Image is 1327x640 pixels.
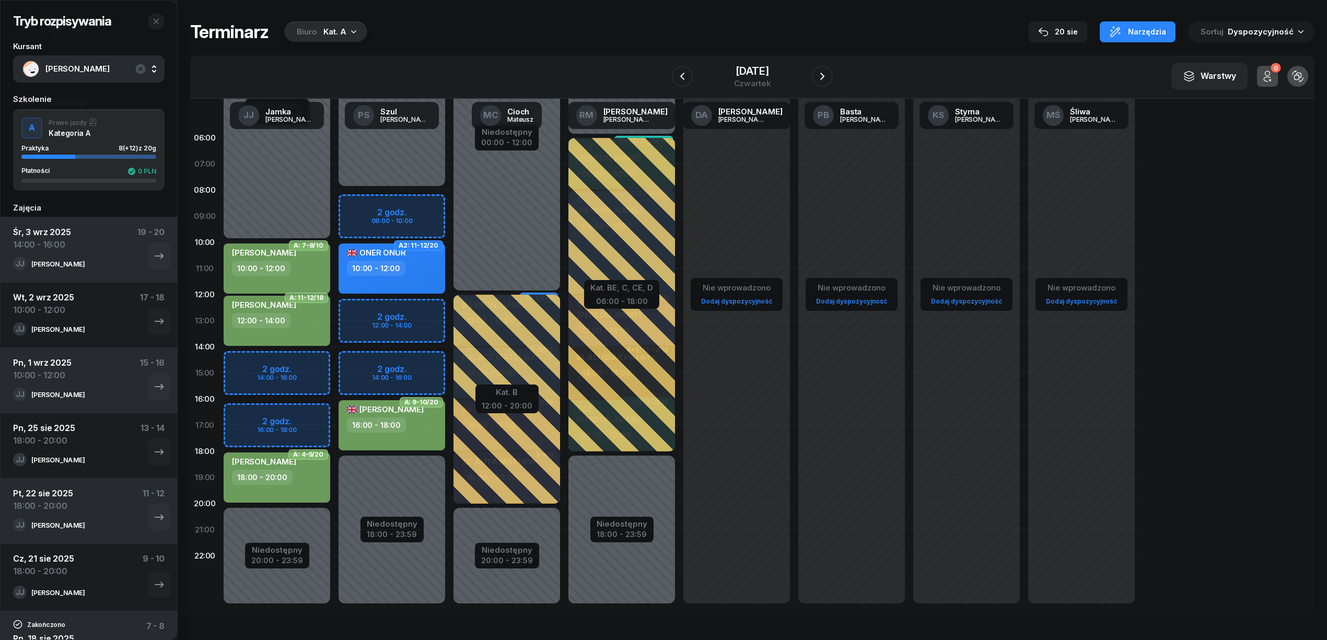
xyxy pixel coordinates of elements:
h2: Tryb rozpisywania [13,13,111,30]
div: 20 sie [1038,26,1078,38]
button: BiuroKat. A [281,21,367,42]
div: [PERSON_NAME] [265,116,316,123]
div: Kat. A [323,26,346,38]
div: 8 z 20g [119,145,156,152]
button: Kat. BE, C, CE, D06:00 - 18:00 [590,281,653,306]
div: [PERSON_NAME] [31,261,85,267]
div: 10:00 - 12:00 [347,261,405,276]
div: Cz, 21 sie 2025 [13,552,74,565]
span: PS [358,111,369,120]
button: Narzędzia [1100,21,1175,42]
div: Niedostępny [251,546,303,554]
div: 10:00 [190,229,219,255]
div: 06:00 - 18:00 [590,295,653,306]
div: 10:00 - 12:00 [232,261,290,276]
div: 18:00 - 20:00 [13,499,73,512]
button: Nie wprowadzonoDodaj dyspozycyjność [1042,279,1121,310]
span: A: 9-10/20 [404,401,438,403]
span: Sortuj [1201,25,1226,39]
div: [PERSON_NAME] [31,391,85,398]
a: Dodaj dyspozycyjność [812,295,891,307]
div: Śliwa [1070,108,1120,115]
a: Dodaj dyspozycyjność [697,295,776,307]
button: Niedostępny00:00 - 12:00 [481,126,532,149]
div: Niedostępny [481,546,533,554]
button: Niedostępny18:00 - 23:59 [597,518,647,541]
span: Narzędzia [1128,26,1166,38]
button: Nie wprowadzonoDodaj dyspozycyjność [812,279,891,310]
span: A: 11-12/18 [289,297,323,299]
div: 00:00 - 12:00 [481,136,532,147]
div: 18:00 - 23:59 [597,528,647,539]
a: MŚŚliwa[PERSON_NAME] [1034,102,1128,129]
button: Nie wprowadzonoDodaj dyspozycyjność [697,279,776,310]
a: PBBasta[PERSON_NAME] [805,102,899,129]
span: [PERSON_NAME] [45,62,155,76]
div: Kat. B [482,386,532,399]
div: 20:00 [190,491,219,517]
div: 14:00 - 16:00 [13,238,71,251]
button: 0 [1257,66,1278,87]
div: 06:00 [190,125,219,151]
div: [PERSON_NAME] [603,116,654,123]
div: 08:00 [190,177,219,203]
div: [PERSON_NAME] [955,116,1005,123]
button: Kat. B12:00 - 20:00 [482,386,532,410]
span: JJ [16,260,24,267]
div: 12:00 [190,282,219,308]
div: 10:00 - 12:00 [13,369,72,381]
div: Warstwy [1183,69,1236,83]
div: Nie wprowadzono [697,281,776,295]
div: Kat. BE, C, CE, D [590,281,653,295]
div: Niedostępny [481,128,532,136]
div: 07:00 [190,151,219,177]
div: Płatności [21,167,56,176]
div: [DATE] [734,66,771,76]
a: Dodaj dyspozycyjność [927,295,1006,307]
span: JJ [16,325,24,333]
div: 11 - 12 [143,487,165,518]
div: Nie wprowadzono [1042,281,1121,295]
div: 18:00 [190,438,219,464]
div: 18:00 - 20:00 [13,434,75,447]
a: JJJamka[PERSON_NAME] [230,102,324,129]
span: [PERSON_NAME] [347,404,424,414]
span: MC [483,111,498,120]
div: [PERSON_NAME] [31,457,85,463]
div: [PERSON_NAME] [31,522,85,529]
div: 09:00 [190,203,219,229]
button: APrawo jazdyKategoria APraktyka8(+12)z 20gPłatności0 PLN [13,109,165,191]
div: 10:00 - 12:00 [13,304,74,316]
div: 17 - 18 [140,291,165,322]
div: 19:00 [190,464,219,491]
div: [PERSON_NAME] [31,326,85,333]
div: Cioch [507,108,533,115]
span: ONER ONUR [347,248,406,258]
div: 15 - 16 [140,356,165,388]
div: 9 - 10 [143,552,165,586]
div: 0 [1271,63,1281,73]
div: 19 - 20 [137,226,165,257]
h1: Terminarz [190,22,269,41]
span: A: 7-8/10 [294,245,323,247]
div: Pn, 25 sie 2025 [13,422,75,434]
div: [PERSON_NAME] [380,116,430,123]
span: MŚ [1046,111,1061,120]
button: Niedostępny18:00 - 23:59 [367,518,417,541]
span: JJ [16,589,24,596]
div: Śr, 3 wrz 2025 [13,226,71,238]
span: (+12) [123,144,138,152]
div: Niedostępny [367,520,417,528]
div: [PERSON_NAME] [718,108,783,115]
div: Pt, 22 sie 2025 [13,487,73,499]
button: Niedostępny20:00 - 23:59 [481,544,533,567]
span: Dyspozycyjność [1228,27,1294,37]
div: 18:00 - 20:00 [232,470,293,485]
span: A2: 11-12/20 [399,245,438,247]
div: 13 - 14 [141,422,165,453]
span: JJ [243,111,254,120]
div: 11:00 [190,255,219,282]
div: 18:00 - 20:00 [13,565,74,577]
div: 17:00 [190,412,219,438]
div: 20:00 - 23:59 [251,554,303,565]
